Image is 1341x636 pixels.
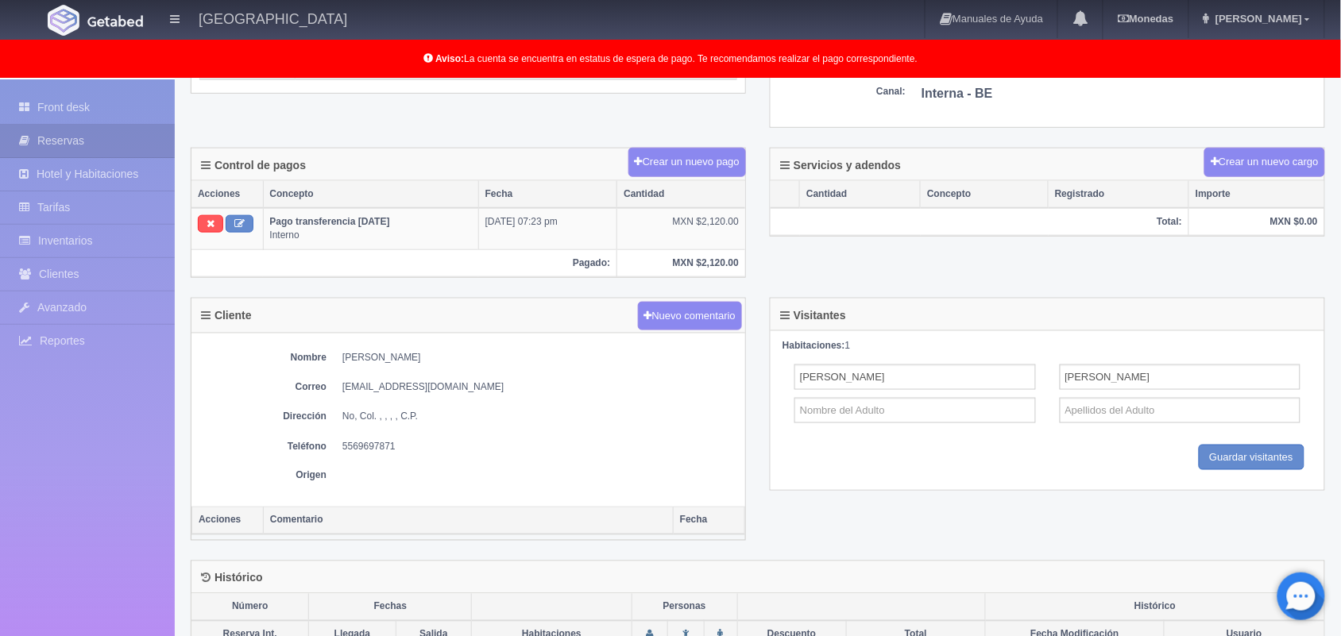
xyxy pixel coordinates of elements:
[780,160,901,172] h4: Servicios y adendos
[191,249,617,276] th: Pagado:
[632,594,737,621] th: Personas
[478,208,617,249] td: [DATE] 07:23 pm
[263,181,478,208] th: Concepto
[201,310,252,322] h4: Cliente
[270,216,390,227] b: Pago transferencia [DATE]
[201,572,263,584] h4: Histórico
[48,5,79,36] img: Getabed
[783,340,845,351] strong: Habitaciones:
[199,469,327,483] dt: Origen
[191,181,263,208] th: Acciones
[201,160,306,172] h4: Control de pagos
[779,85,906,98] dt: Canal:
[921,181,1049,208] th: Concepto
[1060,364,1301,390] input: Apellidos del Adulto
[771,208,1189,236] th: Total:
[435,53,464,64] b: Aviso:
[199,410,327,423] dt: Dirección
[638,302,743,331] button: Nuevo comentario
[794,398,1036,423] input: Nombre del Adulto
[342,410,737,423] dd: No, Col. , , , , C.P.
[780,310,846,322] h4: Visitantes
[1199,445,1305,471] input: Guardar visitantes
[674,507,745,534] th: Fecha
[191,594,309,621] th: Número
[342,440,737,453] dd: 5569697871
[199,440,327,453] dt: Teléfono
[1118,13,1173,25] b: Monedas
[342,351,737,364] dd: [PERSON_NAME]
[87,15,143,27] img: Getabed
[263,208,478,249] td: Interno
[264,507,674,534] th: Comentario
[1212,13,1302,25] span: [PERSON_NAME]
[794,364,1036,390] input: Nombre del Adulto
[192,507,264,534] th: Acciones
[617,181,745,208] th: Cantidad
[986,594,1324,621] th: Histórico
[1049,181,1189,208] th: Registrado
[617,249,745,276] th: MXN $2,120.00
[800,181,921,208] th: Cantidad
[199,351,327,364] dt: Nombre
[199,380,327,394] dt: Correo
[922,87,993,100] b: Interna - BE
[617,208,745,249] td: MXN $2,120.00
[478,181,617,208] th: Fecha
[1189,208,1324,236] th: MXN $0.00
[309,594,472,621] th: Fechas
[1189,181,1324,208] th: Importe
[342,380,737,394] dd: [EMAIL_ADDRESS][DOMAIN_NAME]
[1204,148,1325,177] button: Crear un nuevo cargo
[628,148,746,177] button: Crear un nuevo pago
[1060,398,1301,423] input: Apellidos del Adulto
[783,339,1312,353] div: 1
[199,8,347,28] h4: [GEOGRAPHIC_DATA]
